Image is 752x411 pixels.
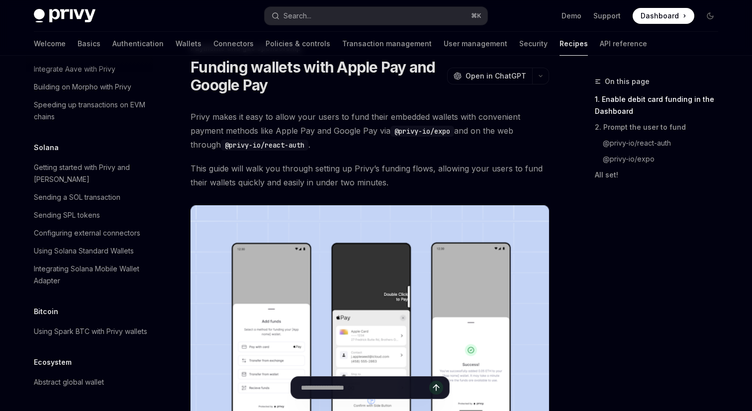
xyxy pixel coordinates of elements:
a: @privy-io/react-auth [595,135,726,151]
a: Integrating Solana Mobile Wallet Adapter [26,260,153,290]
a: Support [593,11,621,21]
button: Toggle dark mode [702,8,718,24]
div: Abstract global wallet [34,376,104,388]
div: Search... [283,10,311,22]
button: Open in ChatGPT [447,68,532,84]
a: Using Solana Standard Wallets [26,242,153,260]
a: Sending SPL tokens [26,206,153,224]
a: All set! [595,167,726,183]
a: Policies & controls [266,32,330,56]
h5: Ecosystem [34,356,72,368]
button: Open search [265,7,487,25]
span: ⌘ K [471,12,481,20]
a: @privy-io/expo [595,151,726,167]
a: User management [444,32,507,56]
a: Wallets [176,32,201,56]
div: Building on Morpho with Privy [34,81,131,93]
a: Authentication [112,32,164,56]
a: Building on Morpho with Privy [26,78,153,96]
div: Getting started with Privy and [PERSON_NAME] [34,162,147,185]
a: 1. Enable debit card funding in the Dashboard [595,91,726,119]
a: Recipes [560,32,588,56]
a: Basics [78,32,100,56]
a: Speeding up transactions on EVM chains [26,96,153,126]
a: Demo [562,11,581,21]
button: Send message [429,381,443,395]
code: @privy-io/expo [390,126,454,137]
div: Using Solana Standard Wallets [34,245,134,257]
div: Integrating Solana Mobile Wallet Adapter [34,263,147,287]
span: Dashboard [641,11,679,21]
h5: Bitcoin [34,306,58,318]
a: Transaction management [342,32,432,56]
a: Welcome [34,32,66,56]
a: Abstract global wallet [26,373,153,391]
code: @privy-io/react-auth [221,140,308,151]
div: Speeding up transactions on EVM chains [34,99,147,123]
div: Using Spark BTC with Privy wallets [34,326,147,337]
a: Security [519,32,548,56]
span: On this page [605,76,650,87]
input: Ask a question... [301,377,429,399]
a: Sending a SOL transaction [26,188,153,206]
span: Open in ChatGPT [466,71,526,81]
a: Dashboard [633,8,694,24]
span: Privy makes it easy to allow your users to fund their embedded wallets with convenient payment me... [190,110,549,152]
a: Configuring external connectors [26,224,153,242]
a: Getting started with Privy and [PERSON_NAME] [26,159,153,188]
a: Using Spark BTC with Privy wallets [26,323,153,340]
a: API reference [600,32,647,56]
h1: Funding wallets with Apple Pay and Google Pay [190,58,443,94]
span: This guide will walk you through setting up Privy’s funding flows, allowing your users to fund th... [190,162,549,189]
img: dark logo [34,9,95,23]
div: Configuring external connectors [34,227,140,239]
a: 2. Prompt the user to fund [595,119,726,135]
div: Sending SPL tokens [34,209,100,221]
a: Connectors [213,32,254,56]
h5: Solana [34,142,59,154]
div: Sending a SOL transaction [34,191,120,203]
